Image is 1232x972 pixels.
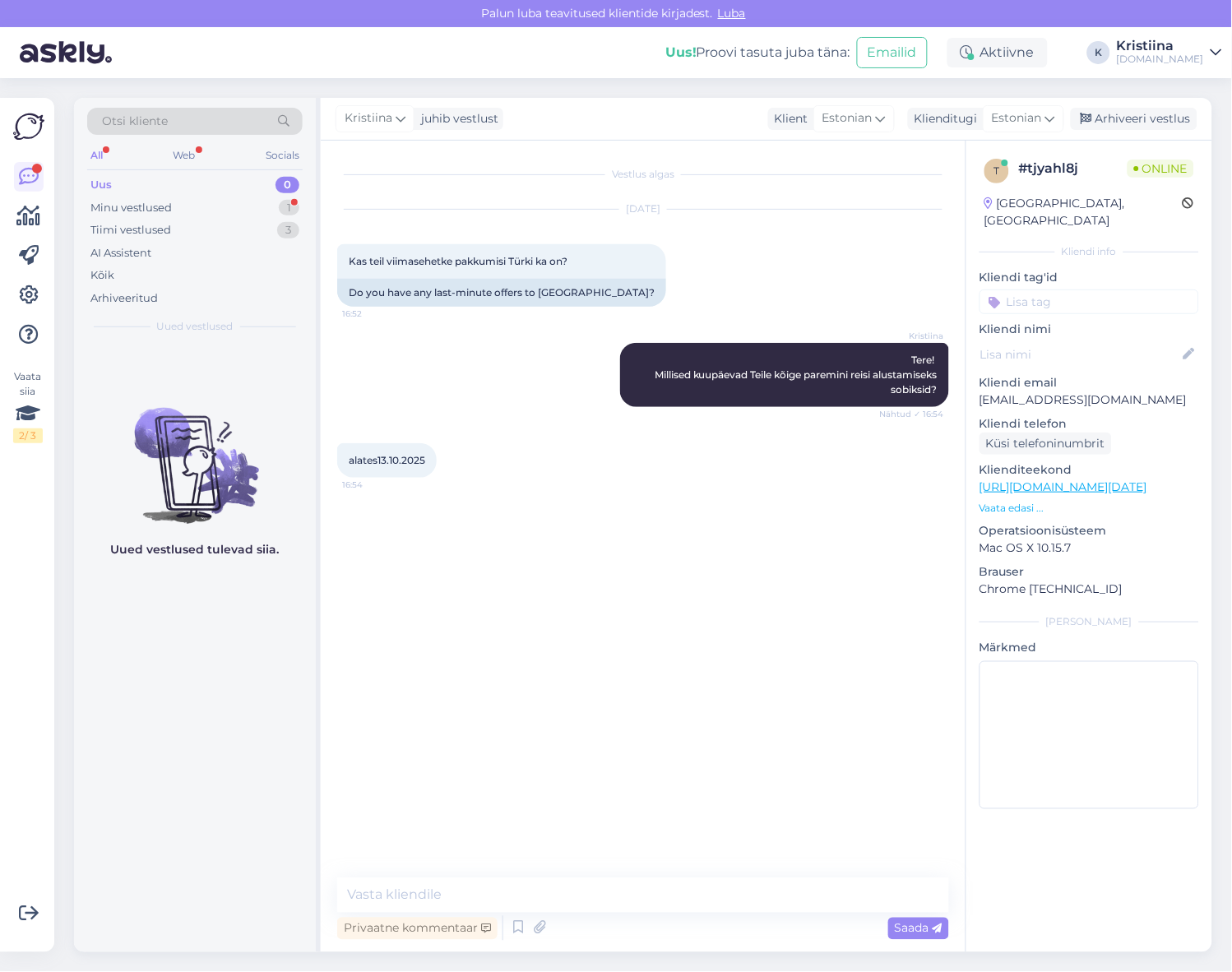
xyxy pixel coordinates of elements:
div: Uus [90,177,112,193]
div: 0 [276,177,299,193]
span: Estonian [822,109,873,127]
span: Kristiina [345,109,392,127]
a: Kristiina[DOMAIN_NAME] [1117,39,1222,66]
span: Nähtud ✓ 16:54 [880,408,944,420]
div: [DATE] [337,201,949,216]
div: All [87,145,106,166]
span: 16:52 [342,308,404,320]
div: Klient [768,110,808,127]
div: [PERSON_NAME] [980,614,1199,629]
input: Lisa nimi [980,345,1180,363]
span: Estonian [992,109,1042,127]
p: Märkmed [980,639,1199,656]
div: Kõik [90,267,114,284]
div: Klienditugi [908,110,978,127]
a: [URL][DOMAIN_NAME][DATE] [980,479,1147,494]
span: Online [1128,160,1194,178]
div: Aktiivne [947,38,1048,67]
div: 3 [277,222,299,238]
input: Lisa tag [980,289,1199,314]
div: Küsi telefoninumbrit [980,433,1112,455]
p: Kliendi tag'id [980,269,1199,286]
div: # tjyahl8j [1019,159,1128,178]
span: alates13.10.2025 [349,454,425,466]
p: Chrome [TECHNICAL_ID] [980,581,1199,598]
div: AI Assistent [90,245,151,262]
div: Kristiina [1117,39,1204,53]
b: Uus! [665,44,697,60]
div: Web [170,145,199,166]
div: Proovi tasuta juba täna: [665,43,850,62]
div: Arhiveeritud [90,290,158,307]
span: Luba [713,6,751,21]
button: Emailid [857,37,928,68]
p: Kliendi email [980,374,1199,391]
span: 16:54 [342,479,404,491]
p: Mac OS X 10.15.7 [980,539,1199,557]
p: Brauser [980,563,1199,581]
span: Saada [895,921,943,936]
div: [DOMAIN_NAME] [1117,53,1204,66]
img: Askly Logo [13,111,44,142]
p: Uued vestlused tulevad siia. [111,541,280,558]
div: Privaatne kommentaar [337,918,498,940]
div: Socials [262,145,303,166]
div: Arhiveeri vestlus [1071,108,1197,130]
div: Tiimi vestlused [90,222,171,238]
span: Otsi kliente [102,113,168,130]
div: 2 / 3 [13,428,43,443]
div: juhib vestlust [415,110,498,127]
div: Do you have any last-minute offers to [GEOGRAPHIC_DATA]? [337,279,666,307]
p: Klienditeekond [980,461,1199,479]
div: K [1087,41,1110,64]
div: [GEOGRAPHIC_DATA], [GEOGRAPHIC_DATA] [984,195,1183,229]
p: Operatsioonisüsteem [980,522,1199,539]
span: Kas teil viimasehetke pakkumisi Türki ka on? [349,255,567,267]
div: Kliendi info [980,244,1199,259]
div: Vaata siia [13,369,43,443]
div: Vestlus algas [337,167,949,182]
p: [EMAIL_ADDRESS][DOMAIN_NAME] [980,391,1199,409]
p: Kliendi telefon [980,415,1199,433]
img: No chats [74,378,316,526]
p: Vaata edasi ... [980,501,1199,516]
span: Tere! Millised kuupäevad Teile kõige paremini reisi alustamiseks sobiksid? [655,354,940,396]
p: Kliendi nimi [980,321,1199,338]
div: Minu vestlused [90,200,172,216]
span: Uued vestlused [157,319,234,334]
span: t [994,164,1000,177]
span: Kristiina [882,330,944,342]
div: 1 [279,200,299,216]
